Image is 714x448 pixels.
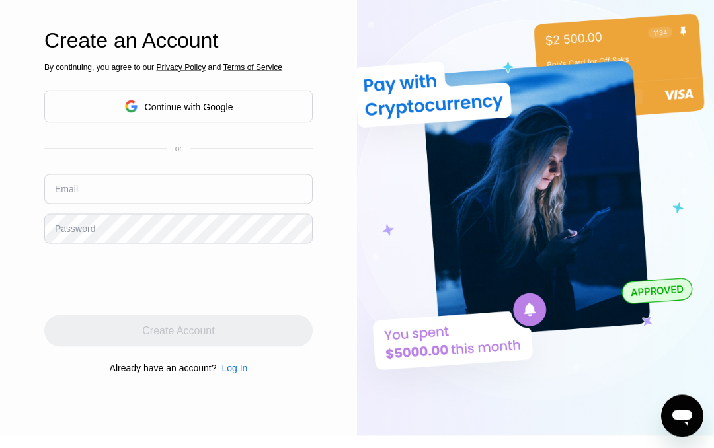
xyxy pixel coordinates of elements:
span: Privacy Policy [156,63,206,72]
div: or [175,144,182,153]
div: By continuing, you agree to our [44,63,313,72]
iframe: reCAPTCHA [44,254,245,305]
span: Terms of Service [223,63,282,72]
div: Continue with Google [145,102,233,112]
span: and [206,63,223,72]
iframe: Button to launch messaging window [661,395,703,437]
div: Log In [221,363,247,373]
div: Email [55,184,78,194]
div: Password [55,223,95,234]
div: Already have an account? [110,363,217,373]
div: Log In [216,363,247,373]
div: Continue with Google [44,91,313,123]
div: Create an Account [44,28,313,53]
